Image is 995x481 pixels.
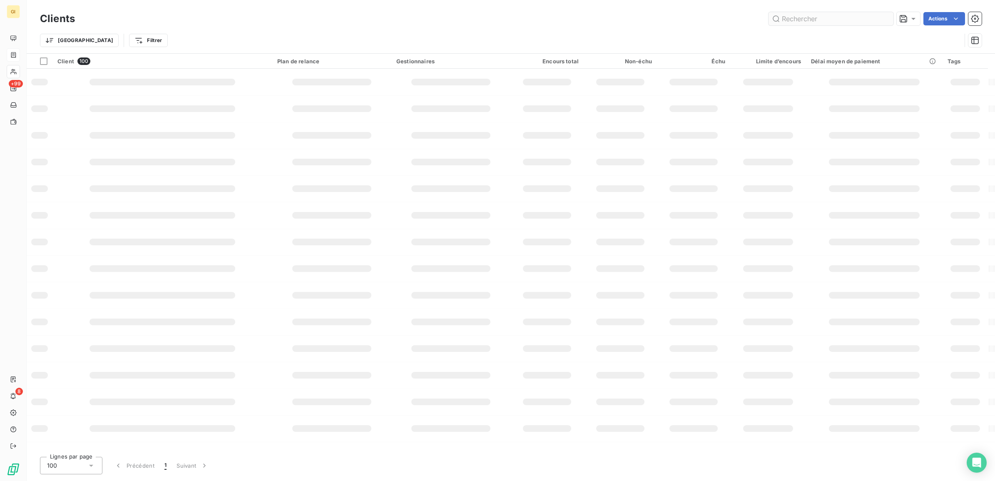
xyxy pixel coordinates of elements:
button: Filtrer [129,34,167,47]
span: 8 [15,388,23,395]
button: 1 [159,457,172,474]
span: 100 [77,57,90,65]
div: Encours total [515,58,579,65]
h3: Clients [40,11,75,26]
span: +99 [9,80,23,87]
div: GI [7,5,20,18]
span: 1 [164,461,167,470]
span: Client [57,58,74,65]
span: 100 [47,461,57,470]
div: Délai moyen de paiement [811,58,938,65]
input: Rechercher [769,12,893,25]
button: Actions [923,12,965,25]
div: Non-échu [589,58,652,65]
button: [GEOGRAPHIC_DATA] [40,34,119,47]
div: Plan de relance [277,58,386,65]
div: Open Intercom Messenger [967,453,987,473]
div: Échu [662,58,725,65]
button: Suivant [172,457,214,474]
div: Limite d’encours [735,58,801,65]
div: Tags [948,58,983,65]
div: Gestionnaires [396,58,505,65]
button: Précédent [109,457,159,474]
img: Logo LeanPay [7,463,20,476]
